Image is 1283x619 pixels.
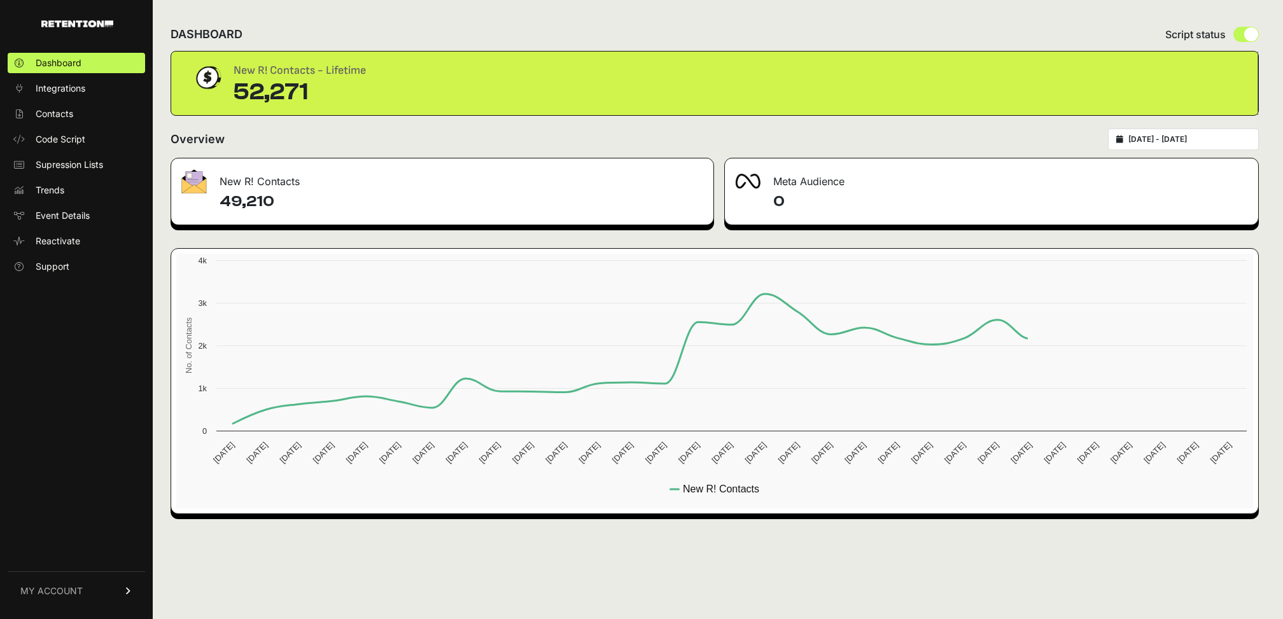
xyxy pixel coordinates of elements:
text: [DATE] [477,440,502,465]
span: Contacts [36,108,73,120]
text: [DATE] [810,440,834,465]
span: Code Script [36,133,85,146]
text: [DATE] [643,440,668,465]
a: MY ACCOUNT [8,571,145,610]
text: [DATE] [843,440,867,465]
a: Integrations [8,78,145,99]
text: [DATE] [943,440,967,465]
span: Trends [36,184,64,197]
text: [DATE] [1175,440,1200,465]
text: [DATE] [743,440,768,465]
text: [DATE] [410,440,435,465]
span: Dashboard [36,57,81,69]
text: [DATE] [610,440,635,465]
div: New R! Contacts [171,158,713,197]
a: Reactivate [8,231,145,251]
a: Contacts [8,104,145,124]
h4: 49,210 [220,191,703,212]
text: 0 [202,426,207,436]
img: Retention.com [41,20,113,27]
text: [DATE] [211,440,236,465]
text: [DATE] [776,440,801,465]
text: [DATE] [1042,440,1067,465]
text: No. of Contacts [184,317,193,373]
text: [DATE] [710,440,734,465]
a: Dashboard [8,53,145,73]
a: Event Details [8,205,145,226]
h2: Overview [171,130,225,148]
span: Support [36,260,69,273]
img: dollar-coin-05c43ed7efb7bc0c12610022525b4bbbb207c7efeef5aecc26f025e68dcafac9.png [192,62,223,94]
text: [DATE] [909,440,934,465]
a: Trends [8,180,145,200]
text: [DATE] [1142,440,1167,465]
text: 4k [198,256,207,265]
text: [DATE] [244,440,269,465]
span: Supression Lists [36,158,103,171]
img: fa-meta-2f981b61bb99beabf952f7030308934f19ce035c18b003e963880cc3fabeebb7.png [735,174,761,189]
text: 3k [198,298,207,308]
text: [DATE] [311,440,336,465]
span: Script status [1165,27,1226,42]
h2: DASHBOARD [171,25,242,43]
img: fa-envelope-19ae18322b30453b285274b1b8af3d052b27d846a4fbe8435d1a52b978f639a2.png [181,169,207,193]
a: Supression Lists [8,155,145,175]
text: [DATE] [1109,440,1133,465]
text: 2k [198,341,207,351]
span: Event Details [36,209,90,222]
div: Meta Audience [725,158,1258,197]
text: [DATE] [1076,440,1100,465]
div: 52,271 [234,80,366,105]
div: New R! Contacts - Lifetime [234,62,366,80]
text: [DATE] [1009,440,1034,465]
text: [DATE] [876,440,901,465]
text: [DATE] [377,440,402,465]
h4: 0 [773,191,1248,212]
span: Integrations [36,82,85,95]
span: Reactivate [36,235,80,247]
text: [DATE] [677,440,701,465]
text: 1k [198,384,207,393]
text: [DATE] [510,440,535,465]
a: Code Script [8,129,145,150]
text: [DATE] [344,440,369,465]
text: [DATE] [1209,440,1233,465]
text: [DATE] [444,440,469,465]
a: Support [8,256,145,277]
text: [DATE] [543,440,568,465]
text: New R! Contacts [683,483,759,494]
text: [DATE] [277,440,302,465]
span: MY ACCOUNT [20,585,83,597]
text: [DATE] [976,440,1000,465]
text: [DATE] [577,440,601,465]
